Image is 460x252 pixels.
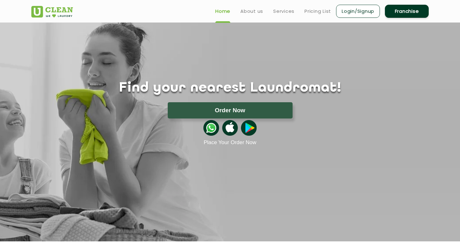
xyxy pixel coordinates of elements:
[215,8,230,15] a: Home
[241,120,257,136] img: playstoreicon.png
[273,8,294,15] a: Services
[204,139,256,146] a: Place Your Order Now
[31,6,73,18] img: UClean Laundry and Dry Cleaning
[240,8,263,15] a: About us
[304,8,331,15] a: Pricing List
[27,80,433,96] h1: Find your nearest Laundromat!
[203,120,219,136] img: whatsappicon.png
[385,5,429,18] a: Franchise
[168,102,293,118] button: Order Now
[222,120,238,136] img: apple-icon.png
[336,5,380,18] a: Login/Signup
